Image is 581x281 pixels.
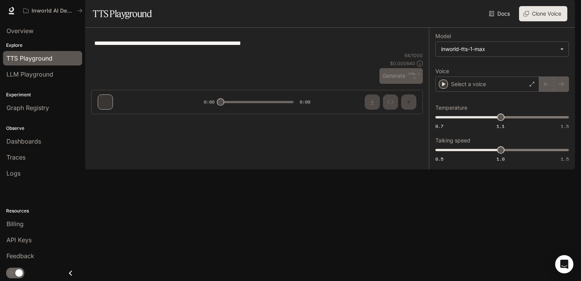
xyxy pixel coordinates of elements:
[451,80,486,88] p: Select a voice
[519,6,567,21] button: Clone Voice
[497,123,505,129] span: 1.1
[561,123,569,129] span: 1.5
[32,8,74,14] p: Inworld AI Demos
[435,123,443,129] span: 0.7
[561,156,569,162] span: 1.5
[20,3,86,18] button: All workspaces
[487,6,513,21] a: Docs
[390,60,415,67] p: $ 0.000640
[435,34,451,39] p: Model
[441,45,556,53] div: inworld-tts-1-max
[435,156,443,162] span: 0.5
[93,6,152,21] h1: TTS Playground
[555,255,573,273] div: Open Intercom Messenger
[435,69,449,74] p: Voice
[405,52,423,59] p: 64 / 1000
[435,138,470,143] p: Talking speed
[436,42,568,56] div: inworld-tts-1-max
[435,105,467,110] p: Temperature
[497,156,505,162] span: 1.0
